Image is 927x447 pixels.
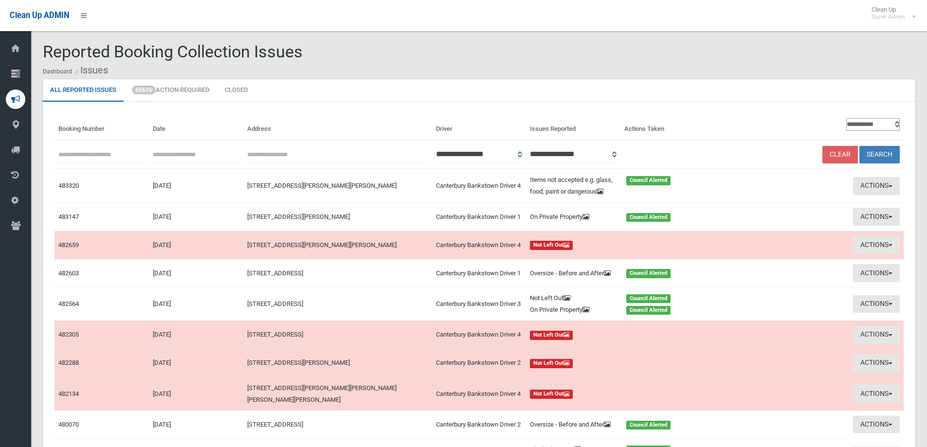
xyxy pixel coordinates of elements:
[58,182,79,189] a: 483320
[218,79,255,102] a: Closed
[822,146,858,164] a: Clear
[243,377,432,411] td: [STREET_ADDRESS][PERSON_NAME][PERSON_NAME][PERSON_NAME][PERSON_NAME]
[626,176,671,185] span: Council Alerted
[530,329,711,340] a: Not Left Out
[872,13,905,20] small: Super Admin
[626,213,671,222] span: Council Alerted
[243,169,432,203] td: [STREET_ADDRESS][PERSON_NAME][PERSON_NAME]
[530,241,573,250] span: Not Left Out
[243,259,432,287] td: [STREET_ADDRESS]
[243,231,432,259] td: [STREET_ADDRESS][PERSON_NAME][PERSON_NAME]
[524,268,620,279] div: Oversize - Before and After
[530,174,711,197] a: Items not accepted e.g. glass, food, paint or dangerous Council Alerted
[149,203,243,231] td: [DATE]
[243,113,432,140] th: Address
[524,304,620,316] div: On Private Property
[55,113,149,140] th: Booking Number
[530,419,711,430] a: Oversize - Before and After Council Alerted
[853,416,900,434] button: Actions
[149,349,243,377] td: [DATE]
[530,292,711,316] a: Not Left Out Council Alerted On Private Property Council Alerted
[524,419,620,430] div: Oversize - Before and After
[58,390,79,397] a: 482134
[859,146,900,164] button: Search
[58,359,79,366] a: 482288
[626,294,671,304] span: Council Alerted
[149,411,243,439] td: [DATE]
[530,388,711,400] a: Not Left Out
[58,421,79,428] a: 480070
[524,211,620,223] div: On Private Property
[432,231,527,259] td: Canterbury Bankstown Driver 4
[432,113,527,140] th: Driver
[530,359,573,368] span: Not Left Out
[626,306,671,315] span: Council Alerted
[73,61,108,79] li: Issues
[58,331,79,338] a: 482305
[149,377,243,411] td: [DATE]
[132,86,156,94] span: 65636
[853,326,900,344] button: Actions
[853,264,900,282] button: Actions
[432,169,527,203] td: Canterbury Bankstown Driver 4
[853,354,900,372] button: Actions
[530,211,711,223] a: On Private Property Council Alerted
[524,174,620,197] div: Items not accepted e.g. glass, food, paint or dangerous
[149,321,243,349] td: [DATE]
[526,113,620,140] th: Issues Reported
[432,203,527,231] td: Canterbury Bankstown Driver 1
[43,42,303,61] span: Reported Booking Collection Issues
[530,268,711,279] a: Oversize - Before and After Council Alerted
[149,231,243,259] td: [DATE]
[853,236,900,254] button: Actions
[149,169,243,203] td: [DATE]
[58,241,79,249] a: 482659
[853,177,900,195] button: Actions
[432,411,527,439] td: Canterbury Bankstown Driver 2
[867,6,915,20] span: Clean Up
[243,321,432,349] td: [STREET_ADDRESS]
[149,113,243,140] th: Date
[853,208,900,226] button: Actions
[43,79,124,102] a: All Reported Issues
[243,349,432,377] td: [STREET_ADDRESS][PERSON_NAME]
[432,377,527,411] td: Canterbury Bankstown Driver 4
[243,411,432,439] td: [STREET_ADDRESS]
[530,331,573,340] span: Not Left Out
[243,203,432,231] td: [STREET_ADDRESS][PERSON_NAME]
[432,287,527,321] td: Canterbury Bankstown Driver 3
[243,287,432,321] td: [STREET_ADDRESS]
[432,349,527,377] td: Canterbury Bankstown Driver 2
[432,259,527,287] td: Canterbury Bankstown Driver 1
[58,269,79,277] a: 482603
[626,421,671,430] span: Council Alerted
[524,292,620,304] div: Not Left Out
[530,239,711,251] a: Not Left Out
[149,287,243,321] td: [DATE]
[620,113,715,140] th: Actions Taken
[58,213,79,220] a: 483147
[530,357,711,369] a: Not Left Out
[43,68,72,75] a: Dashboard
[853,385,900,403] button: Actions
[58,300,79,307] a: 482564
[149,259,243,287] td: [DATE]
[530,390,573,399] span: Not Left Out
[432,321,527,349] td: Canterbury Bankstown Driver 4
[626,269,671,278] span: Council Alerted
[853,295,900,313] button: Actions
[125,79,217,102] a: 65636Action Required
[10,11,69,20] span: Clean Up ADMIN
